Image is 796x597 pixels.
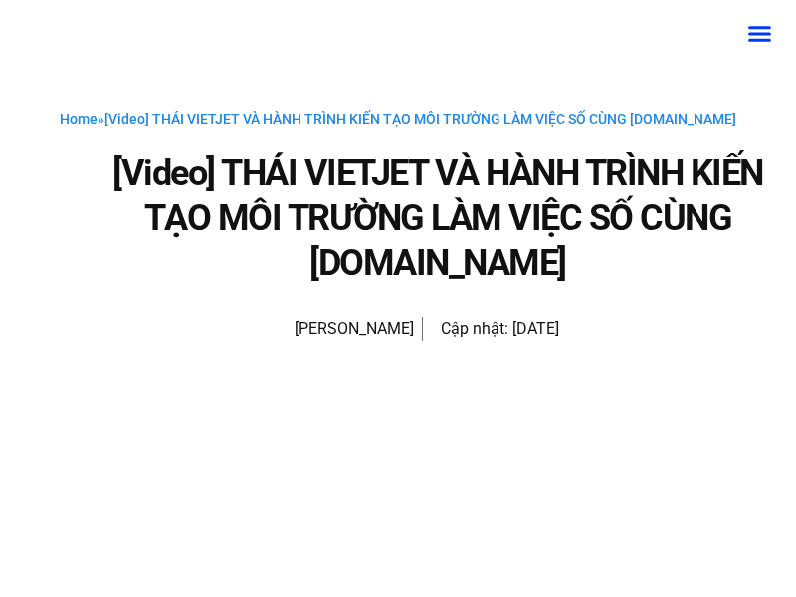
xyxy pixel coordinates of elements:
div: Menu Toggle [740,15,778,53]
span: » [60,111,736,127]
a: Picture of Hạnh Hoàng [PERSON_NAME] [237,305,414,353]
span: [Video] THÁI VIETJET VÀ HÀNH TRÌNH KIẾN TẠO MÔI TRƯỜNG LÀM VIỆC SỐ CÙNG [DOMAIN_NAME] [104,111,736,127]
time: [DATE] [512,319,559,338]
span: Cập nhật: [441,319,508,338]
a: Home [60,111,98,127]
span: [PERSON_NAME] [285,315,414,343]
h1: [Video] THÁI VIETJET VÀ HÀNH TRÌNH KIẾN TẠO MÔI TRƯỜNG LÀM VIỆC SỐ CÙNG [DOMAIN_NAME] [99,151,776,286]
